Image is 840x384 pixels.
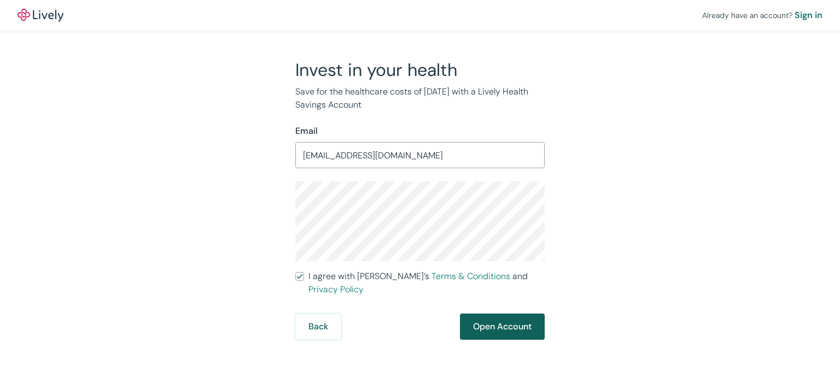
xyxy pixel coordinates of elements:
[295,59,545,81] h2: Invest in your health
[17,9,63,22] a: LivelyLively
[460,314,545,340] button: Open Account
[431,270,510,282] a: Terms & Conditions
[17,9,63,22] img: Lively
[795,9,822,22] a: Sign in
[295,85,545,111] p: Save for the healthcare costs of [DATE] with a Lively Health Savings Account
[702,9,822,22] div: Already have an account?
[308,270,545,296] span: I agree with [PERSON_NAME]’s and
[308,283,364,295] a: Privacy Policy
[295,125,318,138] label: Email
[295,314,341,340] button: Back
